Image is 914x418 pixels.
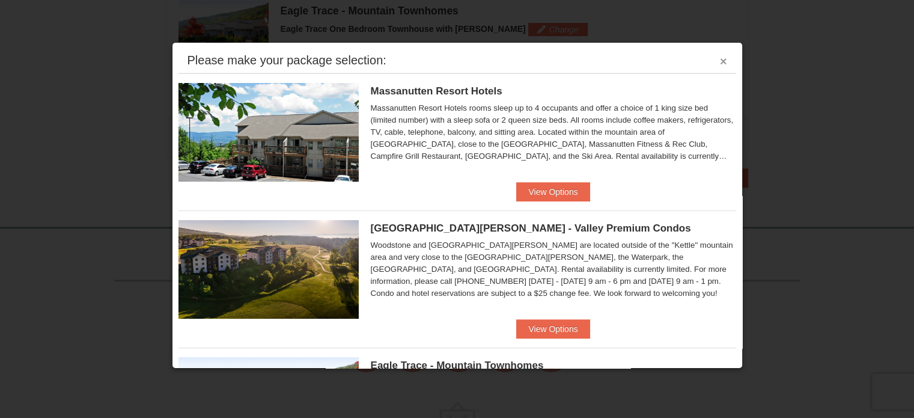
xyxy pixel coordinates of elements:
div: Massanutten Resort Hotels rooms sleep up to 4 occupants and offer a choice of 1 king size bed (li... [371,102,736,162]
div: Woodstone and [GEOGRAPHIC_DATA][PERSON_NAME] are located outside of the "Kettle" mountain area an... [371,239,736,300]
span: Eagle Trace - Mountain Townhomes [371,360,544,371]
button: View Options [516,182,590,201]
span: [GEOGRAPHIC_DATA][PERSON_NAME] - Valley Premium Condos [371,223,691,234]
button: View Options [516,319,590,339]
div: Please make your package selection: [187,54,386,66]
button: × [720,55,727,67]
span: Massanutten Resort Hotels [371,85,502,97]
img: 19219041-4-ec11c166.jpg [178,220,359,319]
img: 19219026-1-e3b4ac8e.jpg [178,83,359,182]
